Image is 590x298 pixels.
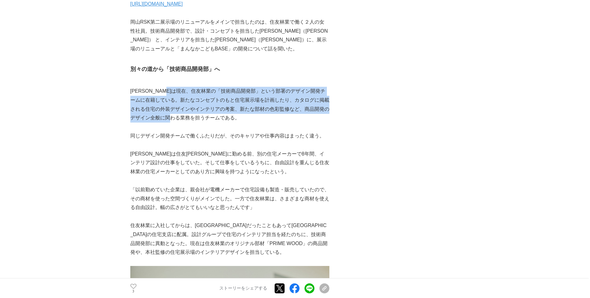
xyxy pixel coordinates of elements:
[130,1,183,7] a: [URL][DOMAIN_NAME]
[130,150,329,176] p: [PERSON_NAME]は住友[PERSON_NAME]に勤める前、別の住宅メーカーで8年間、インテリア設計の仕事をしていた。そして仕事をしているうちに、自由設計を重んじる住友林業の住宅メーカ...
[130,65,329,74] h3: 別々の道から「技術商品開発部」へ
[130,18,329,54] p: 岡山RSK第二展示場のリニューアルをメインで担当したのは、住友林業で働く２人の女性社員。技術商品開発部で、設計・コンセプトを担当した[PERSON_NAME]（[PERSON_NAME]） と、...
[130,221,329,257] p: 住友林業に入社してからは、[GEOGRAPHIC_DATA]だったこともあって[GEOGRAPHIC_DATA]の住宅支店に配属。設計グループで住宅のインテリア担当を経たのちに、技術商品開発部に...
[130,132,329,141] p: 同じデザイン開発チームで働くふたりだが、そのキャリアや仕事内容はまったく違う。
[219,286,267,291] p: ストーリーをシェアする
[130,185,329,212] p: 「以前勤めていた企業は、親会社が電機メーカーで住宅設備も製造・販売していたので、その商材を使った空間づくりがメインでした。一方で住友林業は、さまざまな商材を使える自由設計。幅の広さがとてもいいな...
[130,290,137,293] p: 3
[130,87,329,123] p: [PERSON_NAME]は現在、住友林業の「技術商品開発部」という部署のデザイン開発チームに在籍している。新たなコンセプトのもと住宅展示場を計画したり、カタログに掲載される住宅の外装デザインや...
